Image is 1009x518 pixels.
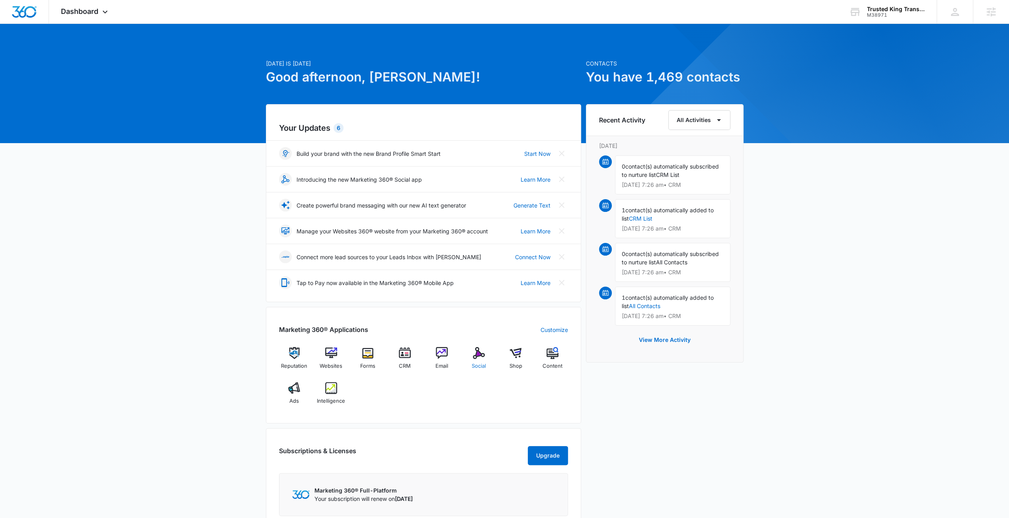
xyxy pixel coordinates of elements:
[521,279,550,287] a: Learn More
[622,313,724,319] p: [DATE] 7:26 am • CRM
[279,382,310,411] a: Ads
[297,201,466,210] p: Create powerful brand messaging with our new AI text generator
[353,347,383,376] a: Forms
[281,362,307,370] span: Reputation
[316,382,346,411] a: Intelligence
[463,347,494,376] a: Social
[316,347,346,376] a: Websites
[390,347,420,376] a: CRM
[297,149,441,158] p: Build your brand with the new Brand Profile Smart Start
[297,227,488,235] p: Manage your Websites 360® website from your Marketing 360® account
[513,201,550,210] a: Generate Text
[622,270,724,275] p: [DATE] 7:26 am • CRM
[435,362,448,370] span: Email
[622,182,724,188] p: [DATE] 7:26 am • CRM
[622,207,625,213] span: 1
[555,199,568,211] button: Close
[555,147,568,160] button: Close
[292,490,310,499] img: Marketing 360 Logo
[500,347,531,376] a: Shop
[314,495,413,503] p: Your subscription will renew on
[631,330,699,349] button: View More Activity
[555,173,568,186] button: Close
[472,362,486,370] span: Social
[427,347,457,376] a: Email
[266,59,581,68] p: [DATE] is [DATE]
[629,215,652,222] a: CRM List
[317,397,345,405] span: Intelligence
[524,149,550,158] a: Start Now
[297,279,454,287] p: Tap to Pay now available in the Marketing 360® Mobile App
[297,253,481,261] p: Connect more lead sources to your Leads Inbox with [PERSON_NAME]
[320,362,342,370] span: Websites
[867,6,925,12] div: account name
[521,175,550,184] a: Learn More
[555,225,568,237] button: Close
[867,12,925,18] div: account id
[289,397,299,405] span: Ads
[622,294,714,309] span: contact(s) automatically added to list
[360,362,375,370] span: Forms
[537,347,568,376] a: Content
[61,7,98,16] span: Dashboard
[279,446,356,462] h2: Subscriptions & Licenses
[622,207,714,222] span: contact(s) automatically added to list
[279,325,368,334] h2: Marketing 360® Applications
[541,326,568,334] a: Customize
[622,294,625,301] span: 1
[555,250,568,263] button: Close
[586,59,744,68] p: Contacts
[622,226,724,231] p: [DATE] 7:26 am • CRM
[266,68,581,87] h1: Good afternoon, [PERSON_NAME]!
[599,142,730,150] p: [DATE]
[297,175,422,184] p: Introducing the new Marketing 360® Social app
[279,122,568,134] h2: Your Updates
[629,303,660,309] a: All Contacts
[668,110,730,130] button: All Activities
[622,163,625,170] span: 0
[521,227,550,235] a: Learn More
[622,250,625,257] span: 0
[509,362,522,370] span: Shop
[515,253,550,261] a: Connect Now
[555,276,568,289] button: Close
[279,347,310,376] a: Reputation
[656,259,687,266] span: All Contacts
[586,68,744,87] h1: You have 1,469 contacts
[543,362,562,370] span: Content
[334,123,343,133] div: 6
[314,486,413,495] p: Marketing 360® Full-Platform
[399,362,411,370] span: CRM
[622,163,719,178] span: contact(s) automatically subscribed to nurture list
[528,446,568,465] button: Upgrade
[622,250,719,266] span: contact(s) automatically subscribed to nurture list
[599,115,645,125] h6: Recent Activity
[395,495,413,502] span: [DATE]
[656,171,679,178] span: CRM List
